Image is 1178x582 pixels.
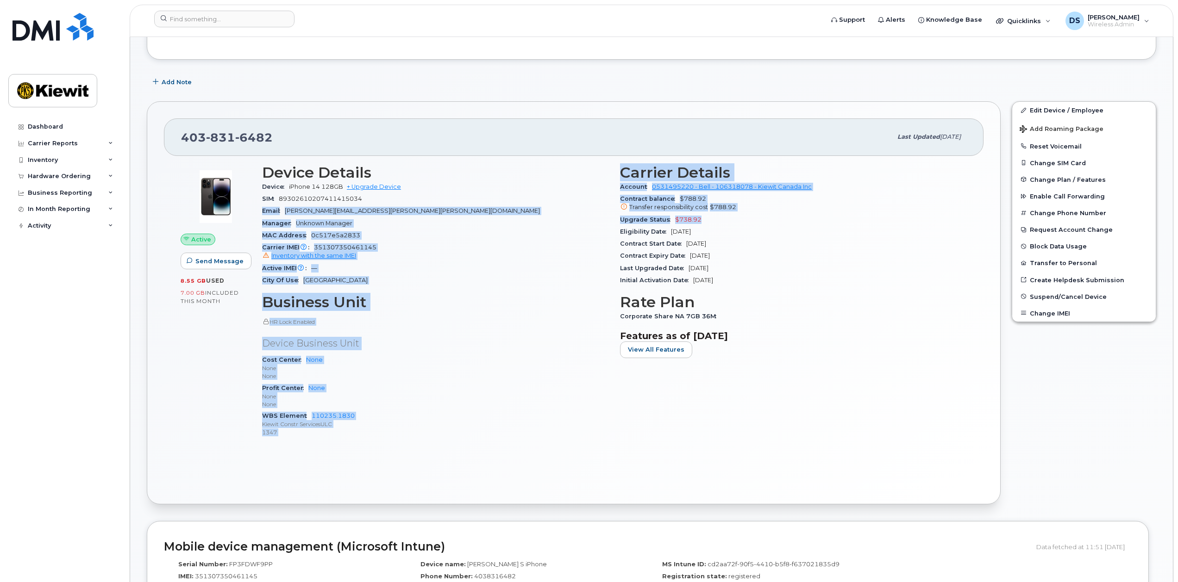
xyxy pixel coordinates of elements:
[262,364,609,372] p: None
[1138,542,1171,575] iframe: Messenger Launcher
[262,244,314,251] span: Carrier IMEI
[620,240,686,247] span: Contract Start Date
[420,572,473,581] label: Phone Number:
[285,207,540,214] span: [PERSON_NAME][EMAIL_ADDRESS][PERSON_NAME][PERSON_NAME][DOMAIN_NAME]
[262,164,609,181] h3: Device Details
[1012,288,1156,305] button: Suspend/Cancel Device
[191,235,211,244] span: Active
[262,220,296,227] span: Manager
[620,265,689,272] span: Last Upgraded Date
[620,228,671,235] span: Eligibility Date
[262,420,609,428] p: Kiewit Constr ServicesULC
[912,11,989,29] a: Knowledge Base
[229,560,273,568] span: FP3FDWF9PP
[181,289,239,304] span: included this month
[926,15,982,25] span: Knowledge Base
[1012,188,1156,204] button: Enable Call Forwarding
[1020,125,1103,134] span: Add Roaming Package
[262,195,279,202] span: SIM
[675,216,702,223] span: $738.92
[1012,272,1156,288] a: Create Helpdesk Submission
[662,572,727,581] label: Registration state:
[262,372,609,380] p: None
[311,232,360,239] span: 0c517e5a2833
[620,252,690,259] span: Contract Expiry Date
[195,257,244,266] span: Send Message
[181,278,206,284] span: 8.55 GB
[262,428,609,436] p: 1347
[178,560,228,569] label: Serial Number:
[1030,176,1106,183] span: Change Plan / Features
[262,337,609,350] p: Device Business Unit
[940,133,961,140] span: [DATE]
[1012,155,1156,171] button: Change SIM Card
[178,572,194,581] label: IMEI:
[620,277,693,284] span: Initial Activation Date
[303,277,368,284] span: [GEOGRAPHIC_DATA]
[1012,238,1156,254] button: Block Data Usage
[154,11,294,27] input: Find something...
[262,384,308,391] span: Profit Center
[693,277,713,284] span: [DATE]
[195,572,257,580] span: 351307350461145
[206,130,235,144] span: 831
[181,130,273,144] span: 403
[147,74,200,90] button: Add Note
[262,232,311,239] span: MAC Address
[474,572,516,580] span: 4038316482
[886,15,905,25] span: Alerts
[662,560,706,569] label: MS Intune ID:
[289,183,343,190] span: iPhone 14 128GB
[629,204,708,211] span: Transfer responsibility cost
[1088,13,1140,21] span: [PERSON_NAME]
[262,318,609,326] p: HR Lock Enabled
[347,183,401,190] a: + Upgrade Device
[1012,221,1156,238] button: Request Account Change
[620,195,680,202] span: Contract balance
[262,183,289,190] span: Device
[620,330,967,341] h3: Features as of [DATE]
[1012,204,1156,221] button: Change Phone Number
[262,265,311,272] span: Active IMEI
[1036,538,1132,556] div: Data fetched at 11:51 [DATE]
[262,412,312,419] span: WBS Element
[990,12,1057,30] div: Quicklinks
[710,204,736,211] span: $788.92
[897,133,940,140] span: Last updated
[262,294,609,310] h3: Business Unit
[467,560,547,568] span: [PERSON_NAME] S iPhone
[871,11,912,29] a: Alerts
[728,572,760,580] span: registered
[620,216,675,223] span: Upgrade Status
[1088,21,1140,28] span: Wireless Admin
[181,290,205,296] span: 7.00 GB
[1007,17,1041,25] span: Quicklinks
[690,252,710,259] span: [DATE]
[262,392,609,400] p: None
[181,253,251,269] button: Send Message
[262,244,609,260] span: 351307350461145
[162,78,192,87] span: Add Note
[262,400,609,408] p: None
[188,169,244,224] img: image20231002-3703462-njx0qo.jpeg
[306,356,323,363] a: None
[628,345,684,354] span: View All Features
[164,540,1029,553] h2: Mobile device management (Microsoft Intune)
[262,277,303,284] span: City Of Use
[1012,102,1156,118] a: Edit Device / Employee
[279,195,362,202] span: 89302610207411415034
[825,11,871,29] a: Support
[271,252,356,259] span: Inventory with the same IMEI
[235,130,273,144] span: 6482
[308,384,325,391] a: None
[1030,193,1105,200] span: Enable Call Forwarding
[708,560,840,568] span: cd2aa72f-90f5-4410-b5f8-f637021835d9
[1012,254,1156,271] button: Transfer to Personal
[689,265,708,272] span: [DATE]
[296,220,352,227] span: Unknown Manager
[620,195,967,212] span: $788.92
[671,228,691,235] span: [DATE]
[620,183,652,190] span: Account
[620,164,967,181] h3: Carrier Details
[262,252,356,259] a: Inventory with the same IMEI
